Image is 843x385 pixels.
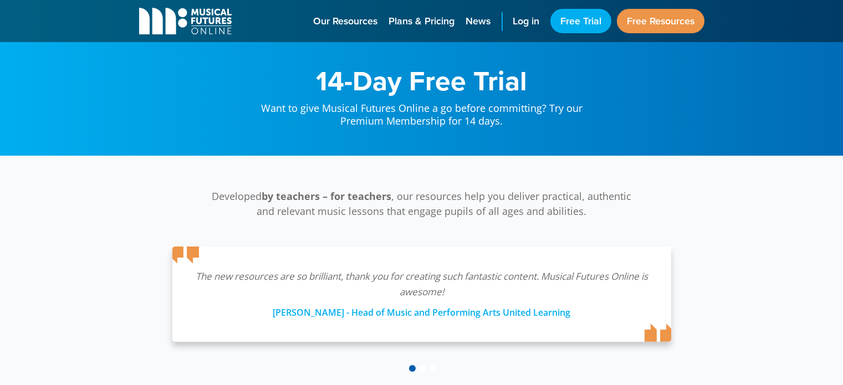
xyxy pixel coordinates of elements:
h1: 14-Day Free Trial [250,66,594,94]
div: [PERSON_NAME] - Head of Music and Performing Arts United Learning [195,300,649,320]
span: Log in [513,14,539,29]
p: Want to give Musical Futures Online a go before committing? Try our Premium Membership for 14 days. [250,94,594,128]
span: News [466,14,491,29]
a: Free Resources [617,9,704,33]
p: The new resources are so brilliant, thank you for creating such fantastic content. Musical Future... [195,269,649,300]
span: Plans & Pricing [389,14,454,29]
span: Our Resources [313,14,377,29]
strong: by teachers – for teachers [262,189,391,203]
a: Free Trial [550,9,611,33]
p: Developed , our resources help you deliver practical, authentic and relevant music lessons that e... [206,189,638,219]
